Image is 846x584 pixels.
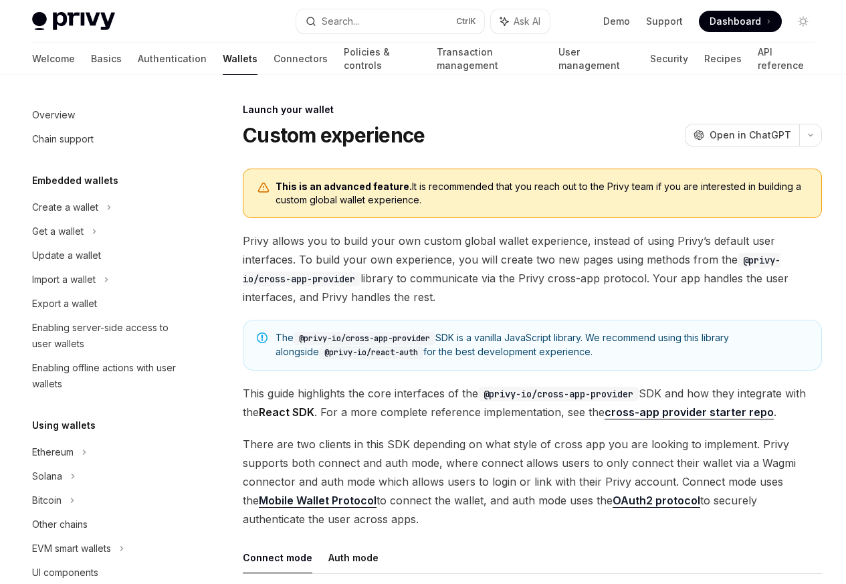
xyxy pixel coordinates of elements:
[276,180,808,207] span: It is recommended that you reach out to the Privy team if you are interested in building a custom...
[344,43,421,75] a: Policies & controls
[21,103,193,127] a: Overview
[32,43,75,75] a: Welcome
[21,356,193,396] a: Enabling offline actions with user wallets
[605,405,774,419] a: cross-app provider starter repo
[32,492,62,508] div: Bitcoin
[792,11,814,32] button: Toggle dark mode
[276,331,808,359] span: The SDK is a vanilla JavaScript library. We recommend using this library alongside for the best d...
[32,248,101,264] div: Update a wallet
[699,11,782,32] a: Dashboard
[32,516,88,532] div: Other chains
[296,9,484,33] button: Search...CtrlK
[243,542,312,573] button: Connect mode
[259,405,314,419] strong: React SDK
[650,43,688,75] a: Security
[514,15,540,28] span: Ask AI
[558,43,634,75] a: User management
[32,565,98,581] div: UI components
[758,43,814,75] a: API reference
[710,15,761,28] span: Dashboard
[257,181,270,195] svg: Warning
[319,346,423,359] code: @privy-io/react-auth
[138,43,207,75] a: Authentication
[259,494,377,508] a: Mobile Wallet Protocol
[32,223,84,239] div: Get a wallet
[32,131,94,147] div: Chain support
[243,123,425,147] h1: Custom experience
[322,13,359,29] div: Search...
[704,43,742,75] a: Recipes
[478,387,639,401] code: @privy-io/cross-app-provider
[456,16,476,27] span: Ctrl K
[32,272,96,288] div: Import a wallet
[32,107,75,123] div: Overview
[603,15,630,28] a: Demo
[243,231,822,306] span: Privy allows you to build your own custom global wallet experience, instead of using Privy’s defa...
[32,320,185,352] div: Enabling server-side access to user wallets
[32,468,62,484] div: Solana
[223,43,257,75] a: Wallets
[274,43,328,75] a: Connectors
[294,332,435,345] code: @privy-io/cross-app-provider
[243,384,822,421] span: This guide highlights the core interfaces of the SDK and how they integrate with the . For a more...
[21,316,193,356] a: Enabling server-side access to user wallets
[32,199,98,215] div: Create a wallet
[613,494,700,508] a: OAuth2 protocol
[276,181,412,192] b: This is an advanced feature.
[646,15,683,28] a: Support
[32,360,185,392] div: Enabling offline actions with user wallets
[605,405,774,419] strong: cross-app provider starter repo
[243,103,822,116] div: Launch your wallet
[32,296,97,312] div: Export a wallet
[21,127,193,151] a: Chain support
[710,128,791,142] span: Open in ChatGPT
[32,12,115,31] img: light logo
[32,444,74,460] div: Ethereum
[437,43,543,75] a: Transaction management
[243,435,822,528] span: There are two clients in this SDK depending on what style of cross app you are looking to impleme...
[91,43,122,75] a: Basics
[32,173,118,189] h5: Embedded wallets
[32,417,96,433] h5: Using wallets
[32,541,111,557] div: EVM smart wallets
[685,124,799,147] button: Open in ChatGPT
[21,512,193,537] a: Other chains
[491,9,550,33] button: Ask AI
[21,292,193,316] a: Export a wallet
[257,332,268,343] svg: Note
[21,244,193,268] a: Update a wallet
[328,542,379,573] button: Auth mode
